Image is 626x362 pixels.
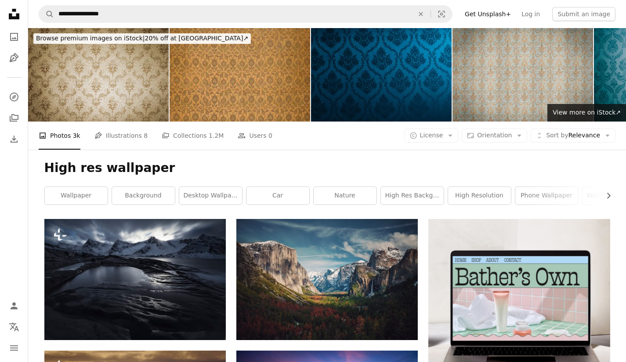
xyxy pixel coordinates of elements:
[238,122,272,150] a: Users 0
[5,49,23,67] a: Illustrations
[170,28,310,122] img: Paper Background
[162,122,224,150] a: Collections 1.2M
[452,28,593,122] img: Wallpaper texture
[36,35,248,42] span: 20% off at [GEOGRAPHIC_DATA] ↗
[44,160,610,176] h1: High res wallpaper
[311,28,452,122] img: Closeup of blue victorian vintage textured textile wall
[411,6,431,22] button: Clear
[381,187,444,204] a: high res background
[553,109,621,116] span: View more on iStock ↗
[462,129,527,143] button: Orientation
[546,132,568,139] span: Sort by
[246,187,309,204] a: car
[516,7,545,21] a: Log in
[236,219,418,340] img: photo of valley
[552,7,615,21] button: Submit an image
[45,187,108,204] a: wallpaper
[420,132,443,139] span: License
[531,129,615,143] button: Sort byRelevance
[28,28,169,122] img: Old wallpaper with light and shadows
[44,219,226,340] img: a body of water surrounded by mountains under a cloudy sky
[5,5,23,25] a: Home — Unsplash
[405,129,459,143] button: License
[547,104,626,122] a: View more on iStock↗
[94,122,148,150] a: Illustrations 8
[431,6,452,22] button: Visual search
[268,131,272,140] span: 0
[39,6,54,22] button: Search Unsplash
[179,187,242,204] a: desktop wallpaper
[28,28,256,49] a: Browse premium images on iStock|20% off at [GEOGRAPHIC_DATA]↗
[5,339,23,357] button: Menu
[448,187,511,204] a: high resolution
[5,88,23,106] a: Explore
[144,131,148,140] span: 8
[236,276,418,283] a: photo of valley
[515,187,578,204] a: phone wallpaper
[314,187,376,204] a: nature
[460,7,516,21] a: Get Unsplash+
[477,132,512,139] span: Orientation
[209,131,224,140] span: 1.2M
[5,109,23,127] a: Collections
[36,35,145,42] span: Browse premium images on iStock |
[5,130,23,148] a: Download History
[39,5,452,23] form: Find visuals sitewide
[112,187,175,204] a: background
[5,318,23,336] button: Language
[5,297,23,315] a: Log in / Sign up
[44,276,226,283] a: a body of water surrounded by mountains under a cloudy sky
[601,187,610,204] button: scroll list to the right
[546,131,600,140] span: Relevance
[5,28,23,46] a: Photos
